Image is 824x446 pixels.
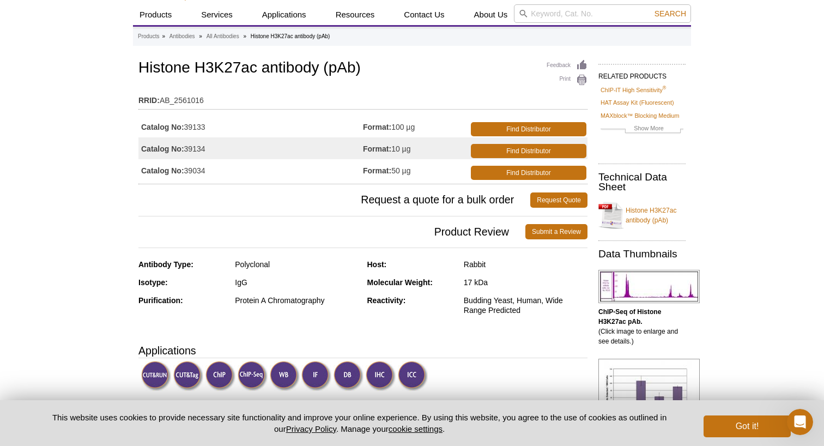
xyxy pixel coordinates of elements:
[199,33,202,39] li: »
[601,98,674,107] a: HAT Assay Kit (Fluorescent)
[598,307,686,346] p: (Click image to enlarge and see details.)
[601,111,680,120] a: MAXblock™ Blocking Medium
[138,342,587,359] h3: Applications
[301,361,331,391] img: Immunofluorescence Validated
[471,166,586,180] a: Find Distributor
[334,361,363,391] img: Dot Blot Validated
[286,424,336,433] a: Privacy Policy
[138,116,363,137] td: 39133
[138,192,530,208] span: Request a quote for a bulk order
[363,144,391,154] strong: Format:
[363,122,391,132] strong: Format:
[235,296,359,305] div: Protein A Chromatography
[601,85,666,95] a: ChIP-IT High Sensitivity®
[133,4,178,25] a: Products
[256,4,313,25] a: Applications
[363,166,391,176] strong: Format:
[367,260,387,269] strong: Host:
[367,296,406,305] strong: Reactivity:
[514,4,691,23] input: Keyword, Cat. No.
[141,144,184,154] strong: Catalog No:
[138,159,363,181] td: 39034
[138,400,587,415] h3: Application Notes
[366,361,396,391] img: Immunohistochemistry Validated
[235,260,359,269] div: Polyclonal
[173,361,203,391] img: CUT&Tag Validated
[547,59,587,71] a: Feedback
[598,270,700,303] img: Histone H3K27ac antibody (pAb) tested by ChIP-Seq.
[598,249,686,259] h2: Data Thumbnails
[704,415,791,437] button: Got it!
[363,159,469,181] td: 50 µg
[397,4,451,25] a: Contact Us
[138,59,587,78] h1: Histone H3K27ac antibody (pAb)
[251,33,330,39] li: Histone H3K27ac antibody (pAb)
[601,123,683,136] a: Show More
[195,4,239,25] a: Services
[235,278,359,287] div: IgG
[525,224,587,239] a: Submit a Review
[138,224,525,239] span: Product Review
[787,409,813,435] iframe: Intercom live chat
[138,137,363,159] td: 39134
[464,278,587,287] div: 17 kDa
[169,32,195,41] a: Antibodies
[468,4,514,25] a: About Us
[598,199,686,232] a: Histone H3K27ac antibody (pAb)
[33,412,686,435] p: This website uses cookies to provide necessary site functionality and improve your online experie...
[471,144,586,158] a: Find Distributor
[329,4,381,25] a: Resources
[663,85,667,91] sup: ®
[138,89,587,106] td: AB_2561016
[547,74,587,86] a: Print
[207,32,239,41] a: All Antibodies
[651,9,689,19] button: Search
[141,122,184,132] strong: Catalog No:
[205,361,235,391] img: ChIP Validated
[655,9,686,18] span: Search
[367,278,433,287] strong: Molecular Weight:
[270,361,300,391] img: Western Blot Validated
[138,95,160,105] strong: RRID:
[398,361,428,391] img: Immunocytochemistry Validated
[238,361,268,391] img: ChIP-Seq Validated
[138,296,183,305] strong: Purification:
[138,278,168,287] strong: Isotype:
[141,361,171,391] img: CUT&RUN Validated
[389,424,443,433] button: cookie settings
[162,33,165,39] li: »
[363,116,469,137] td: 100 µg
[598,172,686,192] h2: Technical Data Sheet
[464,260,587,269] div: Rabbit
[363,137,469,159] td: 10 µg
[530,192,587,208] a: Request Quote
[471,122,586,136] a: Find Distributor
[138,32,159,41] a: Products
[598,308,661,326] b: ChIP-Seq of Histone H3K27ac pAb.
[243,33,246,39] li: »
[464,296,587,315] div: Budding Yeast, Human, Wide Range Predicted
[598,359,700,427] img: Histone H3K27ac antibody (pAb) tested by ChIP.
[598,64,686,83] h2: RELATED PRODUCTS
[138,260,193,269] strong: Antibody Type:
[141,166,184,176] strong: Catalog No:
